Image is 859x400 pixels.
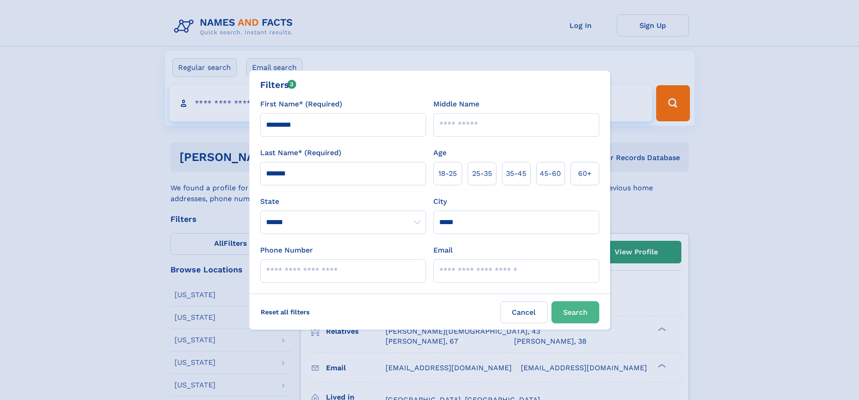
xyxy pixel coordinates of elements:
label: Email [433,245,453,256]
label: First Name* (Required) [260,99,342,110]
span: 60+ [578,168,592,179]
label: State [260,196,426,207]
label: Cancel [500,301,548,323]
span: 25‑35 [472,168,492,179]
label: Last Name* (Required) [260,147,341,158]
span: 35‑45 [506,168,526,179]
label: Phone Number [260,245,313,256]
button: Search [551,301,599,323]
label: City [433,196,447,207]
span: 45‑60 [540,168,561,179]
label: Reset all filters [255,301,316,323]
label: Middle Name [433,99,479,110]
div: Filters [260,78,297,92]
span: 18‑25 [438,168,457,179]
label: Age [433,147,446,158]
